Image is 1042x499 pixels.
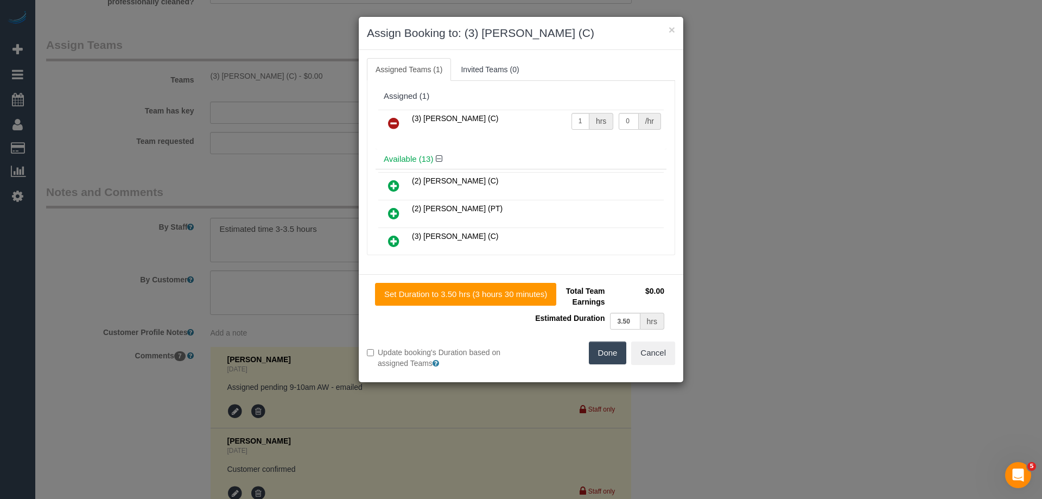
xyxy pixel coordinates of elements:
span: (2) [PERSON_NAME] (PT) [412,204,503,213]
button: Set Duration to 3.50 hrs (3 hours 30 minutes) [375,283,556,306]
iframe: Intercom live chat [1005,462,1031,488]
td: $0.00 [607,283,667,310]
input: Update booking's Duration based on assigned Teams [367,349,374,356]
div: hrs [640,313,664,330]
a: Assigned Teams (1) [367,58,451,81]
button: × [669,24,675,35]
label: Update booking's Duration based on assigned Teams [367,347,513,369]
div: /hr [639,113,661,130]
h3: Assign Booking to: (3) [PERSON_NAME] (C) [367,25,675,41]
a: Invited Teams (0) [452,58,528,81]
span: (3) [PERSON_NAME] (C) [412,232,498,241]
span: 5 [1027,462,1036,471]
h4: Available (13) [384,155,658,164]
span: (2) [PERSON_NAME] (C) [412,176,498,185]
div: Assigned (1) [384,92,658,101]
td: Total Team Earnings [529,283,607,310]
span: (3) [PERSON_NAME] (C) [412,114,498,123]
button: Done [589,342,627,364]
button: Cancel [631,342,675,364]
span: Estimated Duration [535,314,605,323]
div: hrs [589,113,613,130]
